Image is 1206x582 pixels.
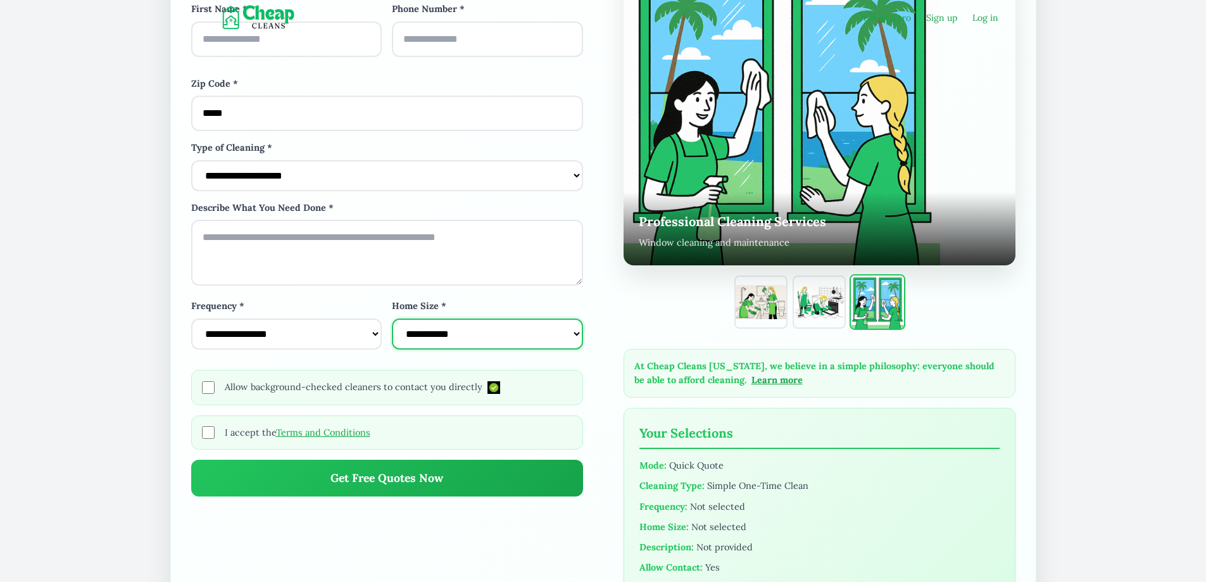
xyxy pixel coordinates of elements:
span: I accept the [225,426,370,439]
strong: Frequency: [639,501,688,512]
a: Learn more [751,374,803,386]
label: Describe What You Need Done * [191,201,583,215]
strong: Allow Contact: [639,562,703,573]
div: Not selected [639,521,1000,533]
a: Join as a pro [860,11,911,24]
input: Allow background-checked cleaners to contact you directlyCCF Verified [202,381,215,394]
label: Home Size * [392,300,583,313]
div: At Cheap Cleans [US_STATE], we believe in a simple philosophy: everyone should be able to afford ... [624,349,1015,398]
a: Log in [972,11,998,24]
button: Get Free Quotes Now [191,460,583,497]
img: CCF Verified [487,381,500,394]
strong: Description: [639,541,694,553]
a: Sign up [926,11,957,24]
strong: Cleaning Type: [639,480,705,491]
div: Not selected [639,500,1000,513]
div: Simple One-Time Clean [639,479,1000,492]
div: Yes [639,561,1000,574]
h3: Your Selections [639,424,1000,449]
label: Zip Code * [191,77,583,91]
div: Quick Quote [639,459,1000,472]
strong: Mode: [639,460,667,471]
input: I accept theTerms and Conditions [202,426,215,439]
label: Type of Cleaning * [191,141,583,155]
span: Allow background-checked cleaners to contact you directly [225,381,500,395]
a: Terms and Conditions [276,427,370,438]
div: Not provided [639,541,1000,554]
h3: Professional Cleaning Services [639,212,1000,231]
img: Professional bathroom cleaning services [736,285,786,319]
strong: Home Size: [639,521,689,533]
p: Window cleaning and maintenance [639,236,1000,250]
img: Expert kitchen deep cleaning [794,285,845,319]
label: Frequency * [191,300,382,313]
img: Window cleaning and maintenance [851,275,904,329]
img: Cheap Cleans Florida [208,5,314,30]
